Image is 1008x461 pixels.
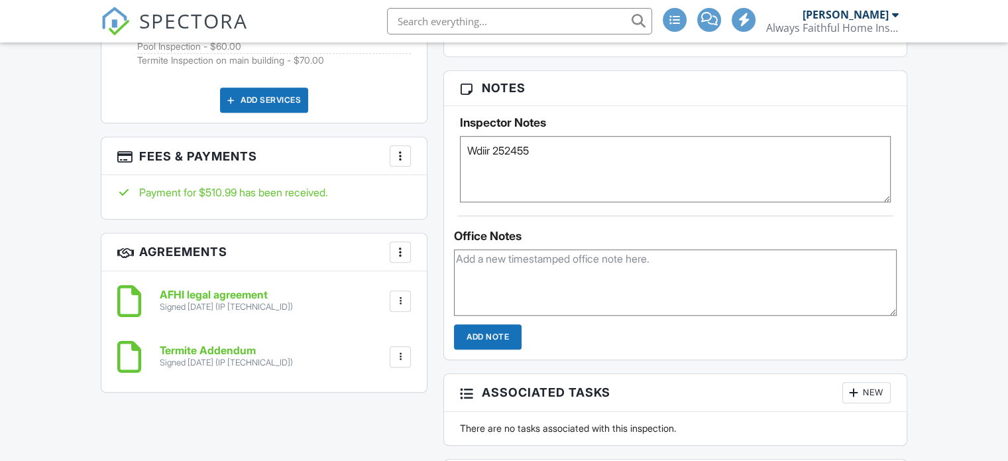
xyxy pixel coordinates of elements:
a: AFHI legal agreement Signed [DATE] (IP [TECHNICAL_ID]) [160,289,293,312]
img: The Best Home Inspection Software - Spectora [101,7,130,36]
h3: Agreements [101,233,427,271]
span: Associated Tasks [482,383,610,401]
h6: Termite Addendum [160,345,293,357]
a: SPECTORA [101,18,248,46]
h3: Notes [444,71,907,105]
div: [PERSON_NAME] [803,8,889,21]
div: Always Faithful Home Inspection [766,21,899,34]
textarea: Wdiir 252455 [460,136,891,202]
div: There are no tasks associated with this inspection. [452,422,899,435]
input: Add Note [454,324,522,350]
div: New [842,382,891,403]
span: SPECTORA [139,7,248,34]
div: Signed [DATE] (IP [TECHNICAL_ID]) [160,358,293,368]
input: Search everything... [387,8,652,34]
li: Add on: Termite Inspection on main building [137,54,411,67]
h6: AFHI legal agreement [160,289,293,301]
div: Office Notes [454,230,897,243]
h3: Fees & Payments [101,137,427,175]
div: Payment for $510.99 has been received. [117,185,411,200]
a: Termite Addendum Signed [DATE] (IP [TECHNICAL_ID]) [160,345,293,368]
div: Signed [DATE] (IP [TECHNICAL_ID]) [160,302,293,312]
div: Add Services [220,88,308,113]
li: Add on: Pool Inspection [137,40,411,54]
h5: Inspector Notes [460,116,891,129]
